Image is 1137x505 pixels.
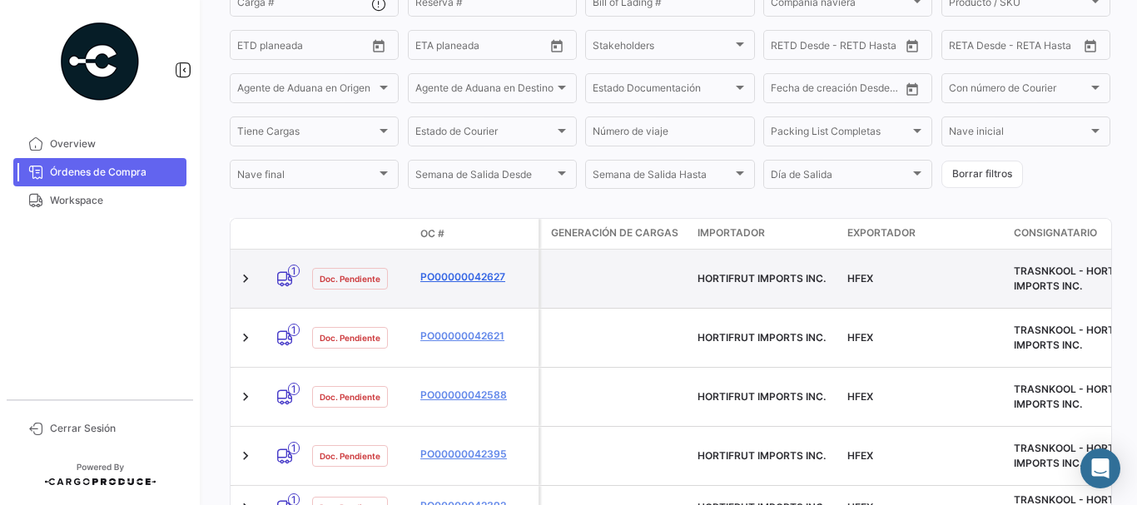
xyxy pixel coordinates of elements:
span: HORTIFRUT IMPORTS INC. [698,331,826,344]
datatable-header-cell: Estado Doc. [305,227,414,240]
input: Desde [949,42,979,53]
a: Expand/Collapse Row [237,270,254,287]
span: 1 [288,442,300,454]
a: PO00000042395 [420,447,532,462]
input: Desde [237,42,267,53]
span: HORTIFRUT IMPORTS INC. [698,272,826,285]
a: PO00000042621 [420,329,532,344]
span: 1 [288,324,300,336]
span: Cerrar Sesión [50,421,180,436]
a: Overview [13,130,186,158]
span: Exportador [847,225,916,240]
button: Open calendar [544,33,569,58]
span: Doc. Pendiente [320,272,380,285]
span: Nave inicial [949,128,1088,140]
button: Borrar filtros [941,161,1023,188]
span: 1 [288,383,300,395]
span: HFEX [847,331,873,344]
span: Packing List Completas [771,128,910,140]
span: Órdenes de Compra [50,165,180,180]
input: Hasta [991,42,1052,53]
span: HORTIFRUT IMPORTS INC. [698,449,826,462]
input: Desde [771,42,801,53]
a: PO00000042627 [420,270,532,285]
span: HORTIFRUT IMPORTS INC. [698,390,826,403]
input: Hasta [279,42,340,53]
button: Open calendar [900,77,925,101]
div: Abrir Intercom Messenger [1080,448,1120,488]
span: Semana de Salida Desde [415,171,554,183]
span: Nave final [237,171,376,183]
span: Semana de Salida Hasta [593,171,732,183]
datatable-header-cell: Generación de cargas [541,219,691,249]
input: Hasta [812,85,874,97]
span: Tiene Cargas [237,128,376,140]
button: Open calendar [366,33,391,58]
input: Hasta [457,42,519,53]
a: Expand/Collapse Row [237,329,254,346]
span: Overview [50,136,180,151]
span: Agente de Aduana en Origen [237,85,376,97]
input: Desde [415,42,445,53]
button: Open calendar [1078,33,1103,58]
span: Importador [698,225,765,240]
button: Open calendar [900,33,925,58]
span: Workspace [50,193,180,208]
span: Estado Documentación [593,85,732,97]
a: Órdenes de Compra [13,158,186,186]
span: 1 [288,265,300,277]
span: OC # [420,226,444,241]
a: Expand/Collapse Row [237,389,254,405]
a: PO00000042588 [420,388,532,403]
span: Doc. Pendiente [320,331,380,344]
datatable-header-cell: Modo de Transporte [264,227,305,240]
span: Con número de Courier [949,85,1088,97]
datatable-header-cell: Exportador [841,219,1007,249]
a: Expand/Collapse Row [237,448,254,464]
span: Stakeholders [593,42,732,53]
span: Consignatario [1014,225,1097,240]
a: Workspace [13,186,186,215]
input: Desde [771,85,801,97]
span: HFEX [847,272,873,285]
span: Día de Salida [771,171,910,183]
span: Agente de Aduana en Destino [415,85,554,97]
input: Hasta [812,42,874,53]
span: HFEX [847,449,873,462]
datatable-header-cell: OC # [414,220,539,248]
span: HFEX [847,390,873,403]
span: Doc. Pendiente [320,390,380,404]
span: Doc. Pendiente [320,449,380,463]
span: Estado de Courier [415,128,554,140]
img: powered-by.png [58,20,142,103]
datatable-header-cell: Importador [691,219,841,249]
span: Generación de cargas [551,225,678,240]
